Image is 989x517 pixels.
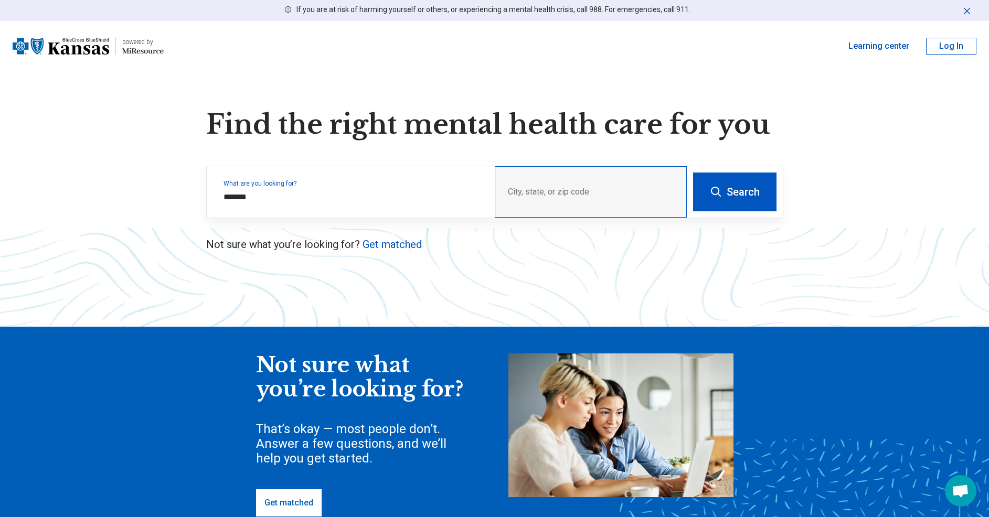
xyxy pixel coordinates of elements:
button: Dismiss [962,4,972,17]
div: Not sure what you’re looking for? [256,353,466,401]
label: What are you looking for? [224,180,482,187]
a: Get matched [256,489,322,516]
p: Not sure what you’re looking for? [206,237,783,252]
button: Log In [926,38,976,55]
a: Learning center [848,40,909,52]
img: Blue Cross Blue Shield Kansas [13,34,109,59]
a: Get matched [363,238,422,251]
div: Open chat [945,475,976,507]
h1: Find the right mental health care for you [206,109,783,141]
a: Blue Cross Blue Shield Kansaspowered by [13,34,164,59]
button: Search [693,173,777,211]
div: That’s okay — most people don’t. Answer a few questions, and we’ll help you get started. [256,422,466,466]
p: If you are at risk of harming yourself or others, or experiencing a mental health crisis, call 98... [296,4,690,15]
div: powered by [122,37,164,47]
